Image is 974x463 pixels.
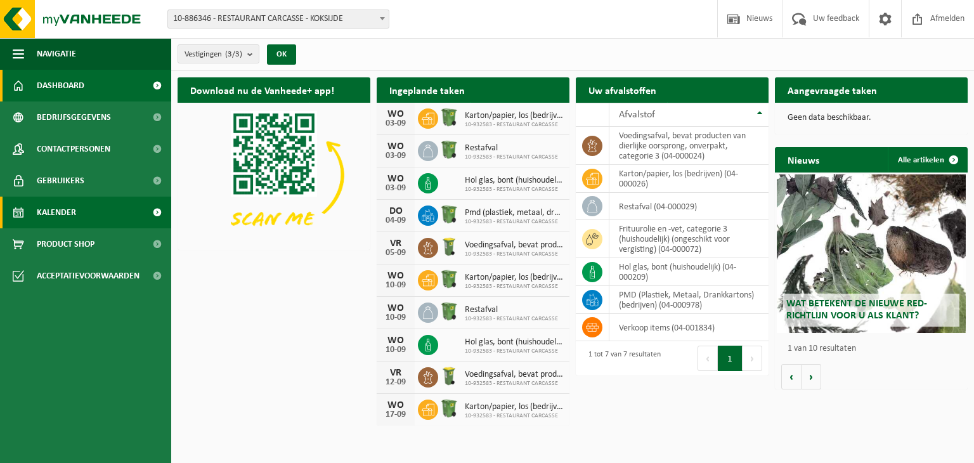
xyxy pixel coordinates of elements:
[465,218,563,226] span: 10-932583 - RESTAURANT CARCASSE
[465,380,563,388] span: 10-932583 - RESTAURANT CARCASSE
[37,165,84,197] span: Gebruikers
[178,103,370,247] img: Download de VHEPlus App
[383,119,408,128] div: 03-09
[383,141,408,152] div: WO
[781,364,802,389] button: Vorige
[788,344,961,353] p: 1 van 10 resultaten
[609,165,769,193] td: karton/papier, los (bedrijven) (04-000026)
[178,77,347,102] h2: Download nu de Vanheede+ app!
[775,77,890,102] h2: Aangevraagde taken
[383,410,408,419] div: 17-09
[438,139,460,160] img: WB-0370-HPE-GN-50
[383,152,408,160] div: 03-09
[438,301,460,322] img: WB-0370-HPE-GN-50
[609,258,769,286] td: hol glas, bont (huishoudelijk) (04-000209)
[225,50,242,58] count: (3/3)
[383,368,408,378] div: VR
[383,238,408,249] div: VR
[383,378,408,387] div: 12-09
[465,251,563,258] span: 10-932583 - RESTAURANT CARCASSE
[438,268,460,290] img: WB-0370-HPE-GN-50
[383,336,408,346] div: WO
[609,127,769,165] td: voedingsafval, bevat producten van dierlijke oorsprong, onverpakt, categorie 3 (04-000024)
[465,412,563,420] span: 10-932583 - RESTAURANT CARCASSE
[185,45,242,64] span: Vestigingen
[383,174,408,184] div: WO
[383,346,408,355] div: 10-09
[775,147,832,172] h2: Nieuws
[609,220,769,258] td: frituurolie en -vet, categorie 3 (huishoudelijk) (ongeschikt voor vergisting) (04-000072)
[383,313,408,322] div: 10-09
[465,273,563,283] span: Karton/papier, los (bedrijven)
[37,101,111,133] span: Bedrijfsgegevens
[267,44,296,65] button: OK
[743,346,762,371] button: Next
[465,176,563,186] span: Hol glas, bont (huishoudelijk)
[438,236,460,258] img: WB-0140-HPE-GN-50
[465,305,558,315] span: Restafval
[888,147,966,173] a: Alle artikelen
[609,286,769,314] td: PMD (Plastiek, Metaal, Drankkartons) (bedrijven) (04-000978)
[167,10,389,29] span: 10-886346 - RESTAURANT CARCASSE - KOKSIJDE
[383,206,408,216] div: DO
[777,174,966,333] a: Wat betekent de nieuwe RED-richtlijn voor u als klant?
[465,186,563,193] span: 10-932583 - RESTAURANT CARCASSE
[438,107,460,128] img: WB-0370-HPE-GN-50
[786,299,927,321] span: Wat betekent de nieuwe RED-richtlijn voor u als klant?
[609,193,769,220] td: restafval (04-000029)
[37,228,94,260] span: Product Shop
[698,346,718,371] button: Previous
[718,346,743,371] button: 1
[465,348,563,355] span: 10-932583 - RESTAURANT CARCASSE
[168,10,389,28] span: 10-886346 - RESTAURANT CARCASSE - KOKSIJDE
[609,314,769,341] td: verkoop items (04-001834)
[37,197,76,228] span: Kalender
[576,77,669,102] h2: Uw afvalstoffen
[383,281,408,290] div: 10-09
[582,344,661,372] div: 1 tot 7 van 7 resultaten
[465,370,563,380] span: Voedingsafval, bevat producten van dierlijke oorsprong, onverpakt, categorie 3
[37,70,84,101] span: Dashboard
[438,204,460,225] img: WB-0370-HPE-GN-50
[788,114,955,122] p: Geen data beschikbaar.
[465,283,563,290] span: 10-932583 - RESTAURANT CARCASSE
[377,77,477,102] h2: Ingeplande taken
[802,364,821,389] button: Volgende
[383,216,408,225] div: 04-09
[438,365,460,387] img: WB-0140-HPE-GN-50
[37,133,110,165] span: Contactpersonen
[465,143,558,153] span: Restafval
[383,184,408,193] div: 03-09
[383,109,408,119] div: WO
[465,208,563,218] span: Pmd (plastiek, metaal, drankkartons) (bedrijven)
[178,44,259,63] button: Vestigingen(3/3)
[37,38,76,70] span: Navigatie
[465,121,563,129] span: 10-932583 - RESTAURANT CARCASSE
[383,400,408,410] div: WO
[465,240,563,251] span: Voedingsafval, bevat producten van dierlijke oorsprong, onverpakt, categorie 3
[465,402,563,412] span: Karton/papier, los (bedrijven)
[465,111,563,121] span: Karton/papier, los (bedrijven)
[438,398,460,419] img: WB-0370-HPE-GN-50
[37,260,140,292] span: Acceptatievoorwaarden
[465,153,558,161] span: 10-932583 - RESTAURANT CARCASSE
[383,271,408,281] div: WO
[465,315,558,323] span: 10-932583 - RESTAURANT CARCASSE
[383,303,408,313] div: WO
[383,249,408,258] div: 05-09
[619,110,655,120] span: Afvalstof
[465,337,563,348] span: Hol glas, bont (huishoudelijk)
